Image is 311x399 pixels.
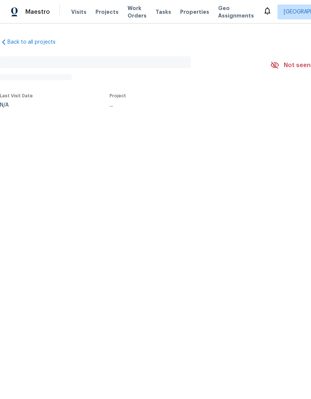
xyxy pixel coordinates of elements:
[110,94,126,98] span: Project
[95,8,119,16] span: Projects
[25,8,50,16] span: Maestro
[155,9,171,15] span: Tasks
[180,8,209,16] span: Properties
[128,4,147,19] span: Work Orders
[110,103,253,108] div: ...
[71,8,87,16] span: Visits
[218,4,254,19] span: Geo Assignments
